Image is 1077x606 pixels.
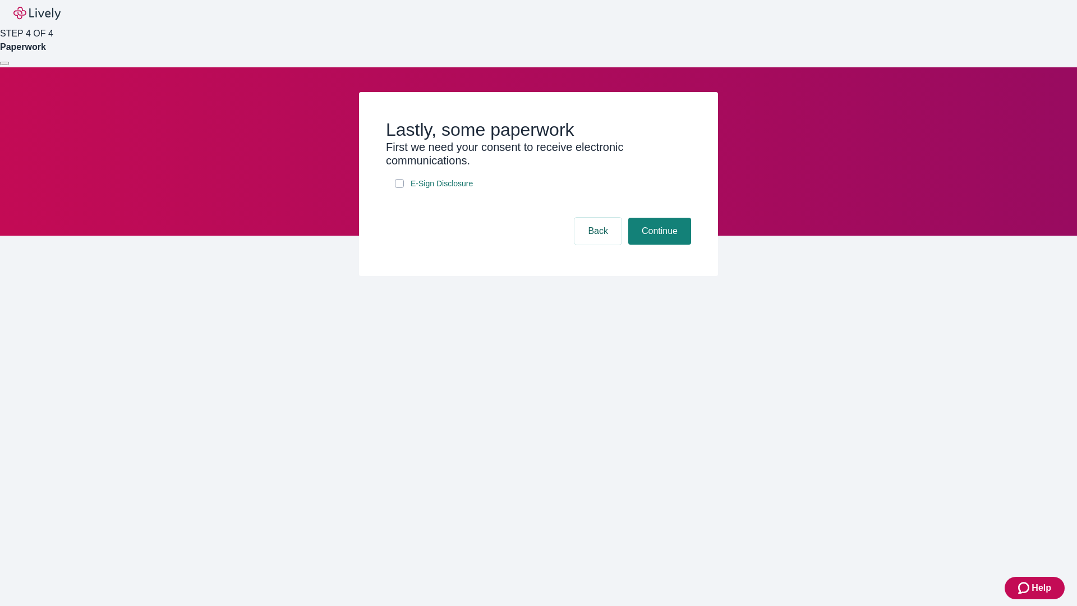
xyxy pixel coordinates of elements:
img: Lively [13,7,61,20]
button: Back [574,218,622,245]
button: Zendesk support iconHelp [1005,577,1065,599]
span: E-Sign Disclosure [411,178,473,190]
h3: First we need your consent to receive electronic communications. [386,140,691,167]
h2: Lastly, some paperwork [386,119,691,140]
svg: Zendesk support icon [1018,581,1032,595]
button: Continue [628,218,691,245]
a: e-sign disclosure document [408,177,475,191]
span: Help [1032,581,1051,595]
